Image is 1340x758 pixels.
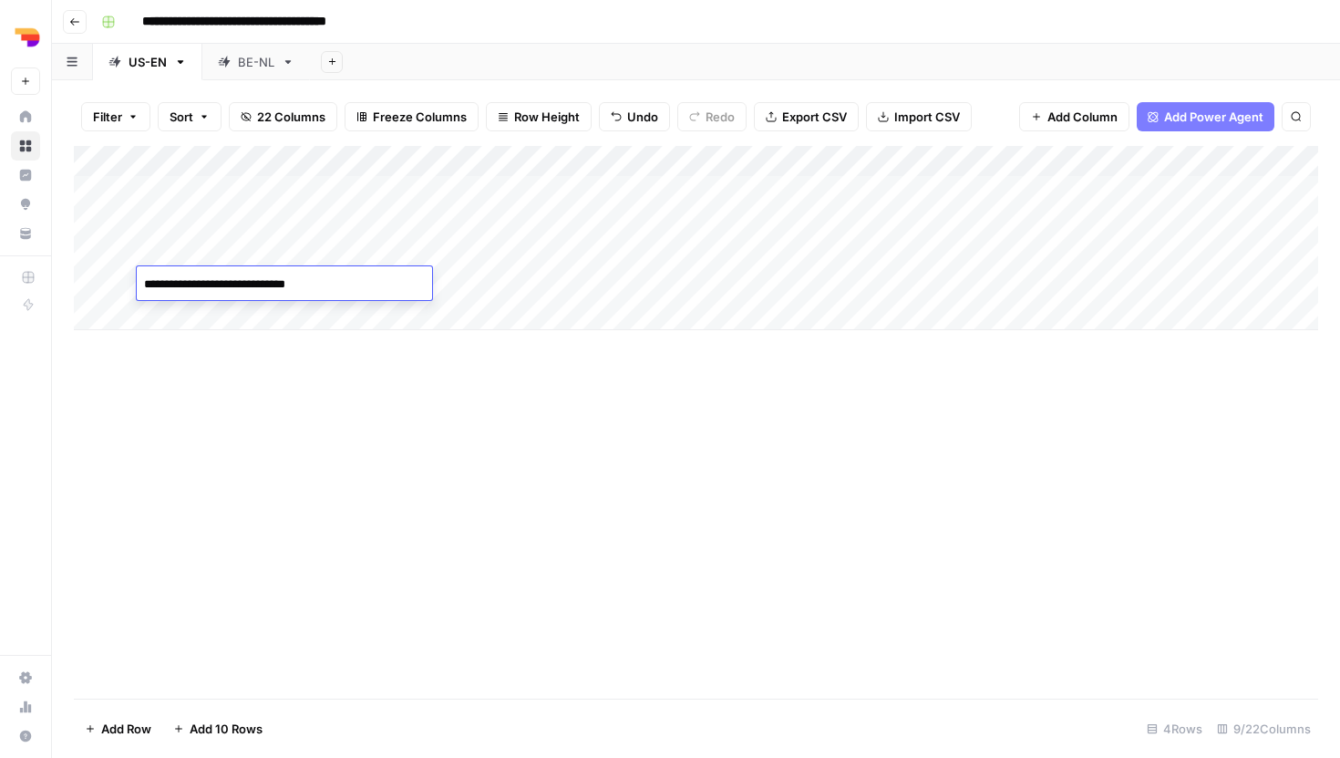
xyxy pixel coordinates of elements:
a: Your Data [11,219,40,248]
button: Sort [158,102,222,131]
button: Filter [81,102,150,131]
button: 22 Columns [229,102,337,131]
button: Row Height [486,102,592,131]
a: Settings [11,663,40,692]
span: Add Row [101,720,151,738]
span: 22 Columns [257,108,325,126]
span: Row Height [514,108,580,126]
button: Redo [677,102,747,131]
button: Add Power Agent [1137,102,1274,131]
button: Import CSV [866,102,972,131]
span: Filter [93,108,122,126]
button: Workspace: Depends [11,15,40,60]
button: Undo [599,102,670,131]
span: Redo [706,108,735,126]
span: Import CSV [894,108,960,126]
button: Add Row [74,714,162,743]
span: Add 10 Rows [190,720,263,738]
span: Sort [170,108,193,126]
a: BE-NL [202,44,310,80]
button: Add Column [1019,102,1129,131]
div: 9/22 Columns [1210,714,1318,743]
button: Export CSV [754,102,859,131]
button: Freeze Columns [345,102,479,131]
span: Undo [627,108,658,126]
span: Add Power Agent [1164,108,1263,126]
a: Insights [11,161,40,190]
button: Add 10 Rows [162,714,273,743]
span: Export CSV [782,108,847,126]
div: 4 Rows [1139,714,1210,743]
div: BE-NL [238,53,274,71]
span: Add Column [1047,108,1118,126]
button: Help + Support [11,722,40,751]
div: US-EN [129,53,167,71]
span: Freeze Columns [373,108,467,126]
img: Depends Logo [11,21,44,54]
a: Opportunities [11,190,40,219]
a: Home [11,102,40,131]
a: Browse [11,131,40,161]
a: US-EN [93,44,202,80]
a: Usage [11,692,40,722]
